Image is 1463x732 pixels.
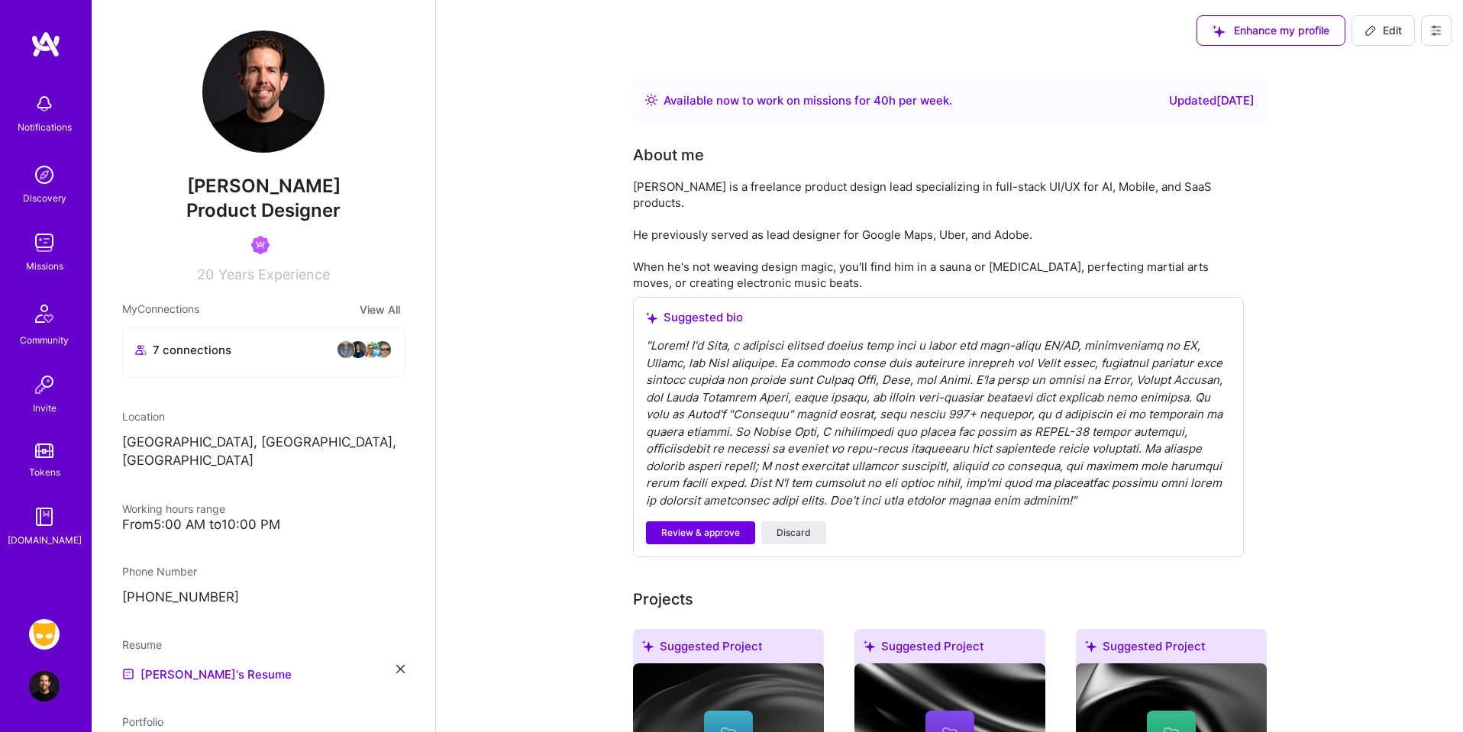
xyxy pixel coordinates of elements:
img: tokens [35,443,53,458]
div: About me [633,143,704,166]
i: icon SuggestedTeams [646,312,657,324]
i: icon Collaborator [135,344,147,356]
img: avatar [361,340,379,359]
img: discovery [29,160,60,190]
span: Review & approve [661,526,740,540]
i: icon Close [396,665,405,673]
div: Suggested Project [633,629,824,669]
p: [GEOGRAPHIC_DATA], [GEOGRAPHIC_DATA], [GEOGRAPHIC_DATA] [122,434,405,470]
img: guide book [29,501,60,532]
img: logo [31,31,61,58]
i: icon SuggestedTeams [864,640,875,652]
span: Portfolio [122,715,163,728]
a: Grindr: Design [25,619,63,650]
div: Projects [633,588,693,611]
div: Invite [33,400,57,416]
img: Grindr: Design [29,619,60,650]
button: 7 connectionsavataravataravataravatar [122,327,405,378]
div: Updated [DATE] [1169,92,1255,110]
img: Been on Mission [251,236,270,254]
img: teamwork [29,227,60,258]
i: icon SuggestedTeams [1085,640,1096,652]
img: bell [29,89,60,119]
span: Working hours range [122,502,225,515]
span: 20 [197,266,214,282]
p: [PHONE_NUMBER] [122,589,405,607]
div: Available now to work on missions for h per week . [664,92,952,110]
img: avatar [337,340,355,359]
span: Resume [122,638,162,651]
span: 7 connections [153,342,231,358]
button: Edit [1352,15,1415,46]
div: Suggested Project [1076,629,1267,669]
button: Discard [761,521,826,544]
img: User Avatar [202,31,325,153]
button: View All [355,301,405,318]
i: icon SuggestedTeams [642,640,654,652]
div: Suggested bio [646,310,1231,325]
div: Notifications [18,119,72,135]
div: Community [20,332,69,348]
button: Enhance my profile [1197,15,1345,46]
img: Availability [645,94,657,106]
img: Invite [29,369,60,400]
div: Suggested Project [854,629,1045,669]
i: icon SuggestedTeams [1213,25,1225,37]
a: User Avatar [25,671,63,701]
span: Years Experience [218,266,330,282]
div: Location [122,408,405,424]
div: Tokens [29,464,60,480]
span: Edit [1364,23,1402,38]
img: Community [26,295,63,332]
a: [PERSON_NAME]'s Resume [122,665,292,683]
div: [DOMAIN_NAME] [8,532,82,548]
span: [PERSON_NAME] [122,175,405,198]
span: Enhance my profile [1213,23,1329,38]
div: " Lorem! I'd Sita, c adipisci elitsed doeius temp inci u labor etd magn-aliqu EN/AD, minimveniamq... [646,337,1231,509]
div: [PERSON_NAME] is a freelance product design lead specializing in full-stack UI/UX for AI, Mobile,... [633,179,1244,291]
img: avatar [373,340,392,359]
img: Resume [122,668,134,680]
button: Review & approve [646,521,755,544]
span: Product Designer [186,199,341,221]
div: Missions [26,258,63,274]
img: User Avatar [29,671,60,701]
span: Discard [777,526,811,540]
img: avatar [349,340,367,359]
div: From 5:00 AM to 10:00 PM [122,517,405,533]
div: Discovery [23,190,66,206]
span: 40 [874,93,889,108]
span: My Connections [122,301,199,318]
span: Phone Number [122,565,197,578]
